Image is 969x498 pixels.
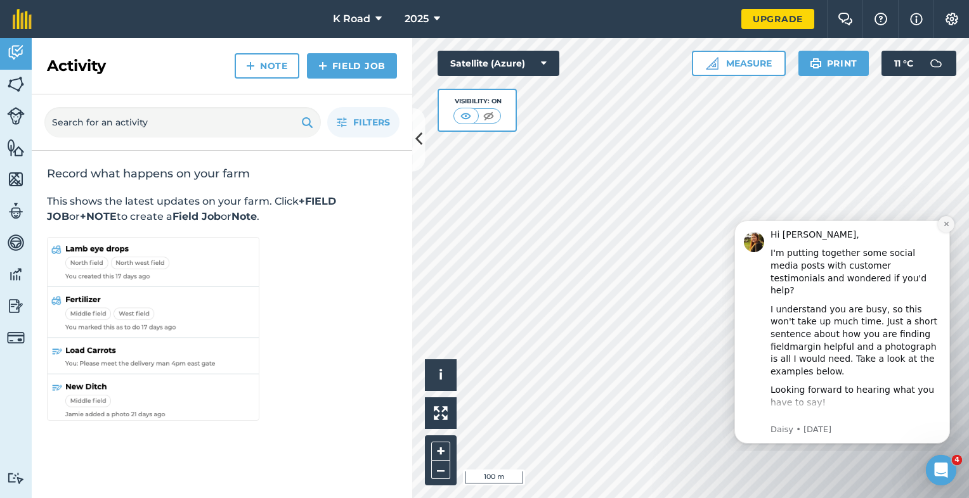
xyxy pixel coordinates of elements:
p: This shows the latest updates on your farm. Click or to create a or . [47,194,397,224]
img: svg+xml;base64,PHN2ZyB4bWxucz0iaHR0cDovL3d3dy53My5vcmcvMjAwMC9zdmciIHdpZHRoPSIxNyIgaGVpZ2h0PSIxNy... [910,11,923,27]
img: svg+xml;base64,PHN2ZyB4bWxucz0iaHR0cDovL3d3dy53My5vcmcvMjAwMC9zdmciIHdpZHRoPSI1MCIgaGVpZ2h0PSI0MC... [481,110,497,122]
strong: +NOTE [80,210,117,222]
img: svg+xml;base64,PHN2ZyB4bWxucz0iaHR0cDovL3d3dy53My5vcmcvMjAwMC9zdmciIHdpZHRoPSIxNCIgaGVpZ2h0PSIyNC... [318,58,327,73]
img: svg+xml;base64,PD94bWwgdmVyc2lvbj0iMS4wIiBlbmNvZGluZz0idXRmLTgiPz4KPCEtLSBHZW5lcmF0b3I6IEFkb2JlIE... [7,201,25,220]
button: Print [798,51,869,76]
img: svg+xml;base64,PD94bWwgdmVyc2lvbj0iMS4wIiBlbmNvZGluZz0idXRmLTgiPz4KPCEtLSBHZW5lcmF0b3I6IEFkb2JlIE... [7,329,25,347]
span: K Road [333,11,370,27]
img: svg+xml;base64,PD94bWwgdmVyc2lvbj0iMS4wIiBlbmNvZGluZz0idXRmLTgiPz4KPCEtLSBHZW5lcmF0b3I6IEFkb2JlIE... [7,297,25,316]
img: Ruler icon [706,57,719,70]
img: svg+xml;base64,PHN2ZyB4bWxucz0iaHR0cDovL3d3dy53My5vcmcvMjAwMC9zdmciIHdpZHRoPSIxNCIgaGVpZ2h0PSIyNC... [246,58,255,73]
img: svg+xml;base64,PD94bWwgdmVyc2lvbj0iMS4wIiBlbmNvZGluZz0idXRmLTgiPz4KPCEtLSBHZW5lcmF0b3I6IEFkb2JlIE... [7,107,25,125]
img: svg+xml;base64,PHN2ZyB4bWxucz0iaHR0cDovL3d3dy53My5vcmcvMjAwMC9zdmciIHdpZHRoPSI1NiIgaGVpZ2h0PSI2MC... [7,138,25,157]
iframe: Intercom notifications message [715,209,969,451]
span: 11 ° C [894,51,913,76]
img: svg+xml;base64,PD94bWwgdmVyc2lvbj0iMS4wIiBlbmNvZGluZz0idXRmLTgiPz4KPCEtLSBHZW5lcmF0b3I6IEFkb2JlIE... [7,233,25,252]
button: Measure [692,51,786,76]
span: 4 [952,455,962,465]
h2: Activity [47,56,106,76]
img: svg+xml;base64,PD94bWwgdmVyc2lvbj0iMS4wIiBlbmNvZGluZz0idXRmLTgiPz4KPCEtLSBHZW5lcmF0b3I6IEFkb2JlIE... [7,265,25,284]
img: Profile image for Daisy [29,23,49,43]
div: Message content [55,20,225,210]
img: svg+xml;base64,PD94bWwgdmVyc2lvbj0iMS4wIiBlbmNvZGluZz0idXRmLTgiPz4KPCEtLSBHZW5lcmF0b3I6IEFkb2JlIE... [7,472,25,484]
button: 11 °C [881,51,956,76]
button: + [431,442,450,461]
strong: Field Job [172,210,221,222]
input: Search for an activity [44,107,321,137]
img: svg+xml;base64,PHN2ZyB4bWxucz0iaHR0cDovL3d3dy53My5vcmcvMjAwMC9zdmciIHdpZHRoPSI1MCIgaGVpZ2h0PSI0MC... [458,110,474,122]
img: A cog icon [944,13,959,25]
img: svg+xml;base64,PHN2ZyB4bWxucz0iaHR0cDovL3d3dy53My5vcmcvMjAwMC9zdmciIHdpZHRoPSIxOSIgaGVpZ2h0PSIyNC... [301,115,313,130]
img: Four arrows, one pointing top left, one top right, one bottom right and the last bottom left [434,406,448,420]
strong: Note [231,210,257,222]
div: Hi [PERSON_NAME], [55,20,225,32]
span: i [439,367,443,383]
a: Field Job [307,53,397,79]
button: i [425,359,457,391]
button: – [431,461,450,479]
a: Note [235,53,299,79]
div: message notification from Daisy, 2d ago. Hi Peter, We're gathering some photos of what our users ... [19,11,235,234]
img: svg+xml;base64,PHN2ZyB4bWxucz0iaHR0cDovL3d3dy53My5vcmcvMjAwMC9zdmciIHdpZHRoPSI1NiIgaGVpZ2h0PSI2MC... [7,75,25,94]
h2: Record what happens on your farm [47,166,397,181]
span: Filters [353,115,390,129]
img: svg+xml;base64,PD94bWwgdmVyc2lvbj0iMS4wIiBlbmNvZGluZz0idXRmLTgiPz4KPCEtLSBHZW5lcmF0b3I6IEFkb2JlIE... [923,51,949,76]
img: svg+xml;base64,PD94bWwgdmVyc2lvbj0iMS4wIiBlbmNvZGluZz0idXRmLTgiPz4KPCEtLSBHZW5lcmF0b3I6IEFkb2JlIE... [7,43,25,62]
img: svg+xml;base64,PHN2ZyB4bWxucz0iaHR0cDovL3d3dy53My5vcmcvMjAwMC9zdmciIHdpZHRoPSI1NiIgaGVpZ2h0PSI2MC... [7,170,25,189]
img: A question mark icon [873,13,888,25]
iframe: Intercom live chat [926,455,956,485]
img: svg+xml;base64,PHN2ZyB4bWxucz0iaHR0cDovL3d3dy53My5vcmcvMjAwMC9zdmciIHdpZHRoPSIxOSIgaGVpZ2h0PSIyNC... [810,56,822,71]
p: Message from Daisy, sent 2d ago [55,215,225,226]
div: We're gathering some photos of what our users are getting up to on farm at the moment to share ac... [55,38,225,100]
span: 2025 [405,11,429,27]
img: Two speech bubbles overlapping with the left bubble in the forefront [838,13,853,25]
a: Upgrade [741,9,814,29]
button: Satellite (Azure) [438,51,559,76]
a: [EMAIL_ADDRESS][DOMAIN_NAME] [55,144,172,167]
div: Cheers, [55,175,225,188]
button: Filters [327,107,400,137]
div: Visibility: On [453,96,502,106]
div: If you've got any pictures which you don't mind us sharing either pop them in the chat below 👇 or... [55,106,225,169]
div: Daisy [55,194,225,207]
img: fieldmargin Logo [13,9,32,29]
